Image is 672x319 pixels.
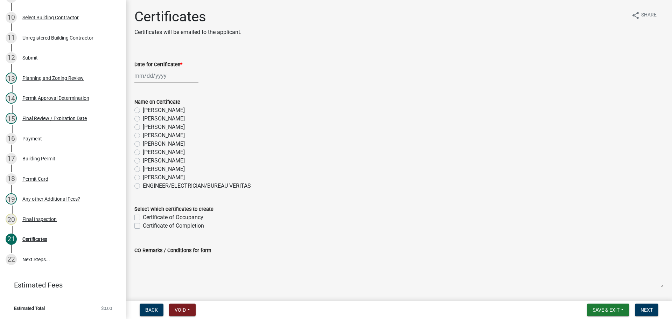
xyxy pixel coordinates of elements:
div: Final Review / Expiration Date [22,116,87,121]
div: 11 [6,32,17,43]
button: Void [169,304,196,316]
span: $0.00 [101,306,112,311]
button: Save & Exit [587,304,629,316]
div: 21 [6,234,17,245]
label: Certificate of Occupancy [143,213,203,222]
span: Save & Exit [593,307,619,313]
div: Final Inspection [22,217,57,222]
label: Name on Certificate [134,100,180,105]
button: shareShare [626,8,662,22]
label: ENGINEER/ELECTRICIAN/BUREAU VERITAS [143,182,251,190]
label: Select which certificates to create [134,207,213,212]
button: Back [140,304,163,316]
div: 18 [6,173,17,185]
button: Next [635,304,658,316]
div: Permit Approval Determination [22,96,89,100]
div: Unregistered Building Contractor [22,35,93,40]
div: Select Building Contractor [22,15,79,20]
span: Next [640,307,653,313]
label: [PERSON_NAME] [143,165,185,173]
p: Certificates will be emailed to the applicant. [134,28,241,36]
div: 10 [6,12,17,23]
label: [PERSON_NAME] [143,106,185,115]
span: Back [145,307,158,313]
div: 22 [6,254,17,265]
span: Void [175,307,186,313]
div: 19 [6,193,17,204]
input: mm/dd/yyyy [134,69,198,83]
label: [PERSON_NAME] [143,131,185,140]
div: Certificates [22,237,47,242]
label: [PERSON_NAME] [143,148,185,157]
div: 12 [6,52,17,63]
label: [PERSON_NAME] [143,115,185,123]
label: [PERSON_NAME] [143,140,185,148]
div: Building Permit [22,156,55,161]
div: Payment [22,136,42,141]
div: Submit [22,55,38,60]
div: 17 [6,153,17,164]
a: Estimated Fees [6,278,115,292]
label: [PERSON_NAME] [143,157,185,165]
label: Certificate of Completion [143,222,204,230]
div: 14 [6,92,17,104]
label: [PERSON_NAME] [143,123,185,131]
div: Planning and Zoning Review [22,76,84,81]
div: Permit Card [22,176,48,181]
i: share [631,11,640,20]
label: CO Remarks / Conditions for form [134,248,211,253]
div: 15 [6,113,17,124]
div: 20 [6,214,17,225]
label: Date for Certificates [134,62,182,67]
div: 16 [6,133,17,144]
h1: Certificates [134,8,241,25]
div: 13 [6,72,17,84]
span: Share [641,11,657,20]
div: Any other Additional Fees? [22,196,80,201]
span: Estimated Total [14,306,45,311]
label: [PERSON_NAME] [143,173,185,182]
